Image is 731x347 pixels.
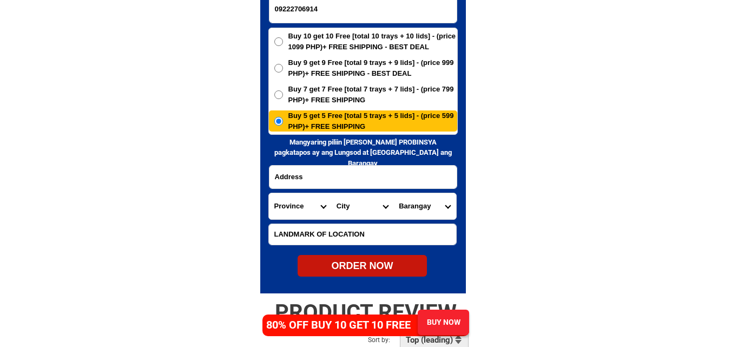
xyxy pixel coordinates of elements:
span: Buy 10 get 10 Free [total 10 trays + 10 lids] - (price 1099 PHP)+ FREE SHIPPING - BEST DEAL [288,31,457,52]
div: ORDER NOW [298,259,427,273]
h2: PRODUCT REVIEW [252,299,479,325]
input: Input address [269,166,457,188]
div: BUY NOW [417,317,469,328]
h2: Top (leading) [406,335,456,345]
select: Select district [331,193,393,219]
span: Buy 7 get 7 Free [total 7 trays + 7 lids] - (price 799 PHP)+ FREE SHIPPING [288,84,457,105]
input: Buy 9 get 9 Free [total 9 trays + 9 lids] - (price 999 PHP)+ FREE SHIPPING - BEST DEAL [274,64,283,73]
input: Buy 10 get 10 Free [total 10 trays + 10 lids] - (price 1099 PHP)+ FREE SHIPPING - BEST DEAL [274,37,283,46]
h4: 80% OFF BUY 10 GET 10 FREE [266,317,422,333]
input: Buy 5 get 5 Free [total 5 trays + 5 lids] - (price 599 PHP)+ FREE SHIPPING [274,117,283,126]
select: Select commune [393,193,456,219]
select: Select province [269,193,331,219]
span: Buy 9 get 9 Free [total 9 trays + 9 lids] - (price 999 PHP)+ FREE SHIPPING - BEST DEAL [288,57,457,78]
h2: Sort by: [368,335,417,345]
span: Buy 5 get 5 Free [total 5 trays + 5 lids] - (price 599 PHP)+ FREE SHIPPING [288,110,457,132]
input: Buy 7 get 7 Free [total 7 trays + 7 lids] - (price 799 PHP)+ FREE SHIPPING [274,90,283,99]
input: Input LANDMARKOFLOCATION [269,224,456,245]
